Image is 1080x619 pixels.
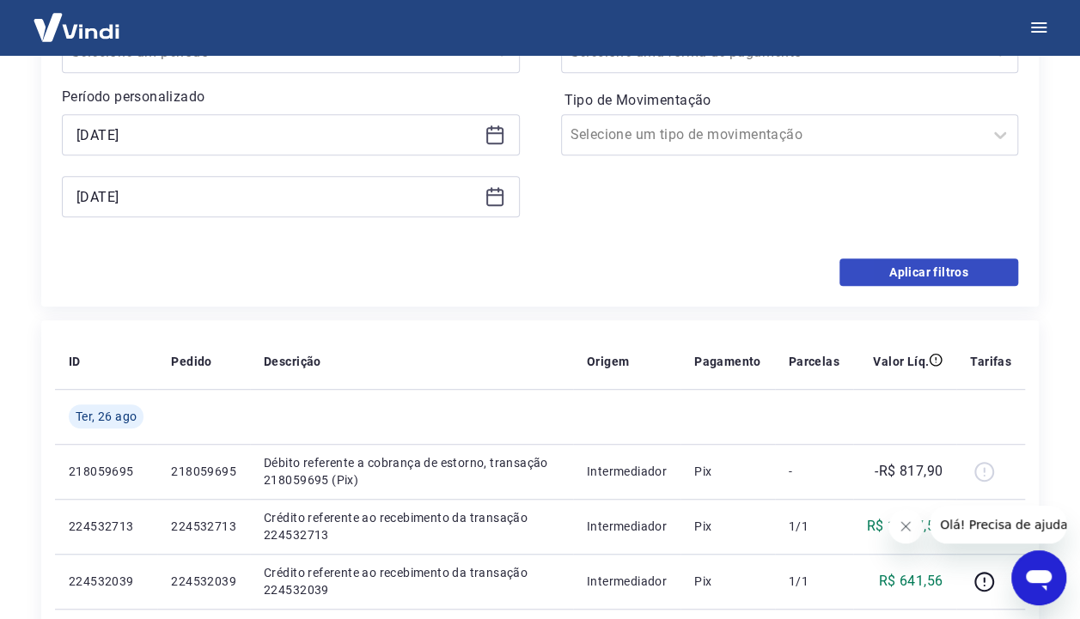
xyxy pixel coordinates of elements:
[69,573,143,590] p: 224532039
[694,573,761,590] p: Pix
[76,122,478,148] input: Data inicial
[587,353,629,370] p: Origem
[171,573,236,590] p: 224532039
[694,353,761,370] p: Pagamento
[171,518,236,535] p: 224532713
[10,12,144,26] span: Olá! Precisa de ajuda?
[264,353,321,370] p: Descrição
[564,90,1016,111] label: Tipo de Movimentação
[694,463,761,480] p: Pix
[879,571,943,592] p: R$ 641,56
[69,353,81,370] p: ID
[171,463,236,480] p: 218059695
[789,353,839,370] p: Parcelas
[1011,550,1066,605] iframe: Botão para abrir a janela de mensagens
[264,564,559,598] p: Crédito referente ao recebimento da transação 224532039
[21,1,132,53] img: Vindi
[69,518,143,535] p: 224532713
[789,573,839,590] p: 1/1
[62,87,520,107] p: Período personalizado
[587,573,667,590] p: Intermediador
[789,518,839,535] p: 1/1
[789,463,839,480] p: -
[875,461,943,482] p: -R$ 817,90
[888,509,923,543] iframe: Fechar mensagem
[587,518,667,535] p: Intermediador
[69,463,143,480] p: 218059695
[839,258,1018,286] button: Aplicar filtros
[264,454,559,489] p: Débito referente a cobrança de estorno, transação 218059695 (Pix)
[264,509,559,543] p: Crédito referente ao recebimento da transação 224532713
[970,353,1011,370] p: Tarifas
[76,408,137,425] span: Ter, 26 ago
[171,353,211,370] p: Pedido
[867,516,943,537] p: R$ 1.877,50
[930,506,1066,543] iframe: Mensagem da empresa
[587,463,667,480] p: Intermediador
[694,518,761,535] p: Pix
[76,184,478,209] input: Data final
[873,353,929,370] p: Valor Líq.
